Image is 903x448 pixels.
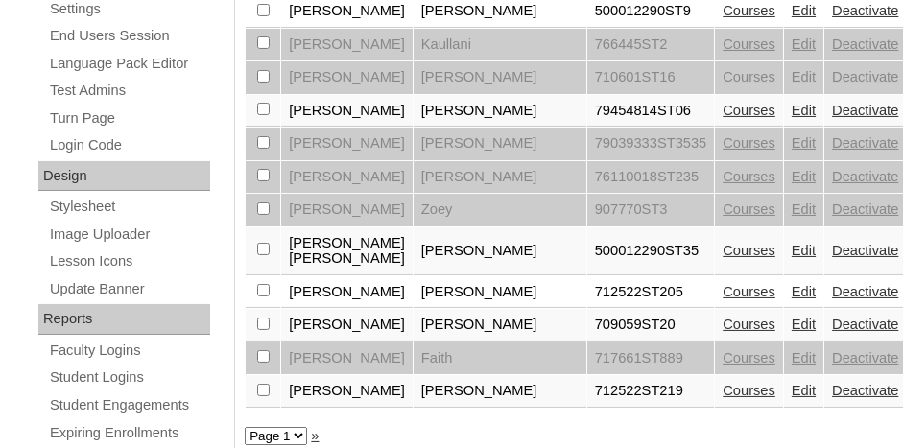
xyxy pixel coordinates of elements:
td: [PERSON_NAME] [281,61,413,94]
a: Language Pack Editor [48,52,210,76]
a: Edit [792,383,816,398]
td: [PERSON_NAME] [281,375,413,408]
td: [PERSON_NAME] [414,227,586,275]
a: Courses [723,350,775,365]
a: Lesson Icons [48,249,210,273]
td: Faith [414,342,586,375]
td: 79039333ST3535 [587,128,715,160]
a: Edit [792,201,816,217]
a: Login Code [48,133,210,157]
a: Deactivate [832,3,898,18]
td: Zoey [414,194,586,226]
td: 717661ST889 [587,342,715,375]
td: 712522ST205 [587,276,715,309]
a: Courses [723,201,775,217]
td: [PERSON_NAME] [281,161,413,194]
a: Update Banner [48,277,210,301]
a: Courses [723,169,775,184]
div: Reports [38,304,210,335]
a: Deactivate [832,36,898,52]
a: Courses [723,317,775,332]
a: Edit [792,169,816,184]
a: Courses [723,383,775,398]
a: Edit [792,243,816,258]
a: Edit [792,69,816,84]
a: Deactivate [832,317,898,332]
a: Courses [723,243,775,258]
a: Edit [792,350,816,365]
a: Edit [792,135,816,151]
td: [PERSON_NAME] [281,128,413,160]
a: Edit [792,3,816,18]
td: 712522ST219 [587,375,715,408]
a: Edit [792,317,816,332]
a: Edit [792,36,816,52]
td: [PERSON_NAME] [414,161,586,194]
td: [PERSON_NAME] [281,194,413,226]
td: 76110018ST235 [587,161,715,194]
a: Courses [723,284,775,299]
a: Deactivate [832,350,898,365]
a: Stylesheet [48,195,210,219]
td: [PERSON_NAME] [281,276,413,309]
a: Student Engagements [48,393,210,417]
td: 907770ST3 [587,194,715,226]
a: Deactivate [832,383,898,398]
a: End Users Session [48,24,210,48]
a: Expiring Enrollments [48,421,210,445]
a: Courses [723,36,775,52]
div: Design [38,161,210,192]
td: 500012290ST35 [587,227,715,275]
td: [PERSON_NAME] [281,29,413,61]
a: Student Logins [48,365,210,389]
a: Deactivate [832,284,898,299]
a: Edit [792,284,816,299]
a: Deactivate [832,135,898,151]
td: [PERSON_NAME] [414,128,586,160]
td: Kaullani [414,29,586,61]
a: Courses [723,103,775,118]
a: Deactivate [832,69,898,84]
td: 766445ST2 [587,29,715,61]
a: Deactivate [832,243,898,258]
a: Deactivate [832,169,898,184]
td: [PERSON_NAME] [414,276,586,309]
a: Turn Page [48,106,210,130]
td: [PERSON_NAME] [281,95,413,128]
a: Test Admins [48,79,210,103]
a: Image Uploader [48,223,210,247]
td: [PERSON_NAME] [414,61,586,94]
td: [PERSON_NAME] [414,309,586,342]
a: Courses [723,3,775,18]
a: Courses [723,69,775,84]
a: Edit [792,103,816,118]
a: Deactivate [832,201,898,217]
td: [PERSON_NAME] [414,95,586,128]
td: 709059ST20 [587,309,715,342]
td: [PERSON_NAME] [414,375,586,408]
a: Deactivate [832,103,898,118]
td: [PERSON_NAME] [PERSON_NAME] [281,227,413,275]
a: Faculty Logins [48,339,210,363]
a: Courses [723,135,775,151]
td: 79454814ST06 [587,95,715,128]
td: [PERSON_NAME] [281,342,413,375]
td: [PERSON_NAME] [281,309,413,342]
a: » [311,428,319,443]
td: 710601ST16 [587,61,715,94]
